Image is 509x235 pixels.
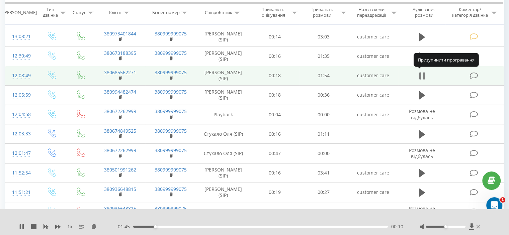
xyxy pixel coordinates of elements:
td: customer care [348,163,398,183]
div: 12:08:49 [12,69,30,82]
a: 380999999075 [155,205,187,212]
td: Playback [196,105,251,124]
div: 11:52:54 [12,166,30,180]
a: 380936648815 [104,205,136,212]
a: 380999999075 [155,108,187,114]
td: 00:00 [299,144,348,163]
td: customer care [348,85,398,105]
td: 03:03 [299,27,348,46]
div: 12:05:59 [12,89,30,102]
div: 11:51:12 [12,205,30,218]
td: 00:18 [251,66,299,85]
a: 380685562271 [104,69,136,76]
div: 12:01:47 [12,147,30,160]
td: [PERSON_NAME] (SIP) [196,183,251,202]
a: 380674849525 [104,128,136,134]
span: Розмова не відбулась [409,108,435,120]
div: Статус [73,10,86,15]
td: 01:11 [299,124,348,144]
div: 12:30:49 [12,49,30,63]
td: 00:18 [251,85,299,105]
td: [PERSON_NAME] (SIP) [196,46,251,66]
div: Аудіозапис розмови [405,7,444,18]
td: 00:16 [251,46,299,66]
td: customer care [348,46,398,66]
a: 380999999075 [155,128,187,134]
div: 11:51:21 [12,186,30,199]
a: 380999999075 [155,147,187,153]
td: 00:16 [251,124,299,144]
td: [PERSON_NAME] (SIP) [196,27,251,46]
a: 380999999075 [155,30,187,37]
div: Бізнес номер [152,10,180,15]
div: 12:04:58 [12,108,30,121]
div: 13:08:21 [12,30,30,43]
td: 00:27 [299,183,348,202]
div: Accessibility label [154,225,157,228]
div: Тип дзвінка [42,7,58,18]
div: 12:03:33 [12,127,30,140]
a: 380501991262 [104,166,136,173]
div: Клієнт [109,10,122,15]
a: 380673188395 [104,50,136,56]
div: Тривалість очікування [257,7,290,18]
a: 380999999075 [155,166,187,173]
td: 00:36 [299,85,348,105]
div: Коментар/категорія дзвінка [450,7,489,18]
td: Стукало Оля (SIP) [196,144,251,163]
span: Розмова не відбулась [409,205,435,218]
td: 01:35 [299,46,348,66]
span: Розмова не відбулась [409,147,435,159]
iframe: Intercom live chat [486,197,502,213]
td: customer care [348,183,398,202]
td: 03:41 [299,163,348,183]
td: 00:47 [251,144,299,163]
td: 00:14 [251,27,299,46]
span: 00:10 [391,223,403,230]
a: 380672262999 [104,108,136,114]
div: Назва схеми переадресації [354,7,389,18]
div: Співробітник [205,10,232,15]
td: customer care [348,105,398,124]
a: 380999999075 [155,69,187,76]
td: 01:54 [299,66,348,85]
td: Стукало Оля (SIP) [196,124,251,144]
td: [PERSON_NAME] (SIP) [196,85,251,105]
div: [PERSON_NAME] [3,10,37,15]
a: 380936648815 [104,186,136,192]
td: [PERSON_NAME] (SIP) [196,66,251,85]
td: 00:05 [251,202,299,221]
span: 1 x [67,223,72,230]
td: 00:00 [299,202,348,221]
a: 380994482474 [104,89,136,95]
td: [PERSON_NAME] (SIP) [196,163,251,183]
td: customer care [348,202,398,221]
a: 380973401844 [104,30,136,37]
td: customer care [348,66,398,85]
td: customer care [348,27,398,46]
div: Призупинити програвання [414,53,479,67]
a: 380999999075 [155,186,187,192]
td: Playback [196,202,251,221]
td: 00:19 [251,183,299,202]
a: 380999999075 [155,89,187,95]
a: 380999999075 [155,50,187,56]
div: Accessibility label [444,225,447,228]
td: 00:00 [299,105,348,124]
a: 380672262999 [104,147,136,153]
span: 1 [500,197,505,203]
div: Тривалість розмови [305,7,339,18]
td: 00:04 [251,105,299,124]
td: 00:16 [251,163,299,183]
span: - 01:45 [116,223,133,230]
